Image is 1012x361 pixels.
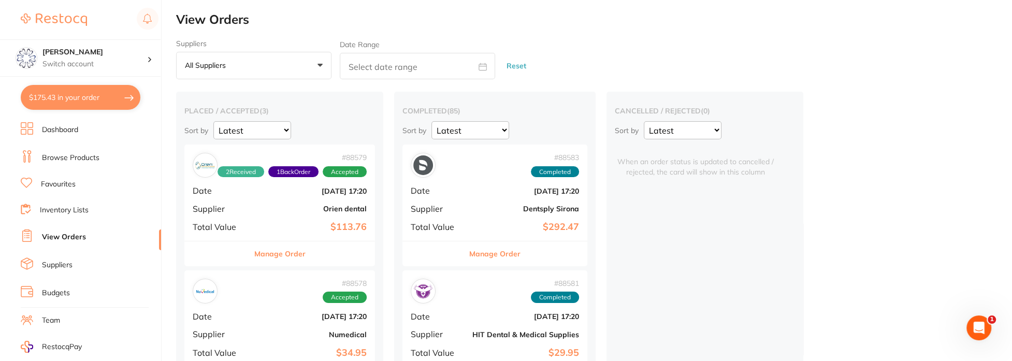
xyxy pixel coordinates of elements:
[40,205,89,215] a: Inventory Lists
[413,281,433,301] img: HIT Dental & Medical Supplies
[21,341,82,353] a: RestocqPay
[472,222,579,233] b: $292.47
[323,292,367,303] span: Accepted
[256,222,367,233] b: $113.76
[256,330,367,339] b: Numedical
[472,205,579,213] b: Dentsply Sirona
[195,281,215,301] img: Numedical
[184,126,208,135] p: Sort by
[21,8,87,32] a: Restocq Logo
[323,166,367,178] span: Accepted
[411,312,464,321] span: Date
[256,312,367,321] b: [DATE] 17:20
[42,47,147,57] h4: Eumundi Dental
[472,312,579,321] b: [DATE] 17:20
[193,348,248,357] span: Total Value
[184,145,375,266] div: Orien dental#885792Received1BackOrderAcceptedDate[DATE] 17:20SupplierOrien dentalTotal Value$113....
[411,348,464,357] span: Total Value
[615,106,795,115] h2: cancelled / rejected ( 0 )
[503,52,529,80] button: Reset
[42,153,99,163] a: Browse Products
[472,348,579,358] b: $29.95
[193,222,248,232] span: Total Value
[615,145,776,177] span: When an order status is updated to cancelled / rejected, the card will show in this column
[340,40,380,49] label: Date Range
[531,166,579,178] span: Completed
[42,342,82,352] span: RestocqPay
[42,125,78,135] a: Dashboard
[531,279,579,287] span: # 88581
[21,13,87,26] img: Restocq Logo
[42,232,86,242] a: View Orders
[988,315,996,324] span: 1
[193,204,248,213] span: Supplier
[176,39,331,48] label: Suppliers
[16,48,37,68] img: Eumundi Dental
[256,348,367,358] b: $34.95
[42,260,73,270] a: Suppliers
[21,341,33,353] img: RestocqPay
[193,186,248,195] span: Date
[531,153,579,162] span: # 88583
[413,155,433,175] img: Dentsply Sirona
[193,329,248,339] span: Supplier
[41,179,76,190] a: Favourites
[193,312,248,321] span: Date
[176,12,1012,27] h2: View Orders
[21,85,140,110] button: $175.43 in your order
[472,187,579,195] b: [DATE] 17:20
[256,187,367,195] b: [DATE] 17:20
[615,126,639,135] p: Sort by
[472,330,579,339] b: HIT Dental & Medical Supplies
[268,166,319,178] span: Back orders
[185,61,230,70] p: All suppliers
[531,292,579,303] span: Completed
[469,241,521,266] button: Manage Order
[176,52,331,80] button: All suppliers
[411,222,464,232] span: Total Value
[411,329,464,339] span: Supplier
[340,53,495,79] input: Select date range
[42,315,60,326] a: Team
[402,106,587,115] h2: completed ( 85 )
[411,204,464,213] span: Supplier
[195,155,215,175] img: Orien dental
[254,241,306,266] button: Manage Order
[184,106,375,115] h2: placed / accepted ( 3 )
[966,315,991,340] iframe: Intercom live chat
[402,126,426,135] p: Sort by
[256,205,367,213] b: Orien dental
[218,166,264,178] span: Received
[218,153,367,162] span: # 88579
[323,279,367,287] span: # 88578
[411,186,464,195] span: Date
[42,59,147,69] p: Switch account
[42,288,70,298] a: Budgets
